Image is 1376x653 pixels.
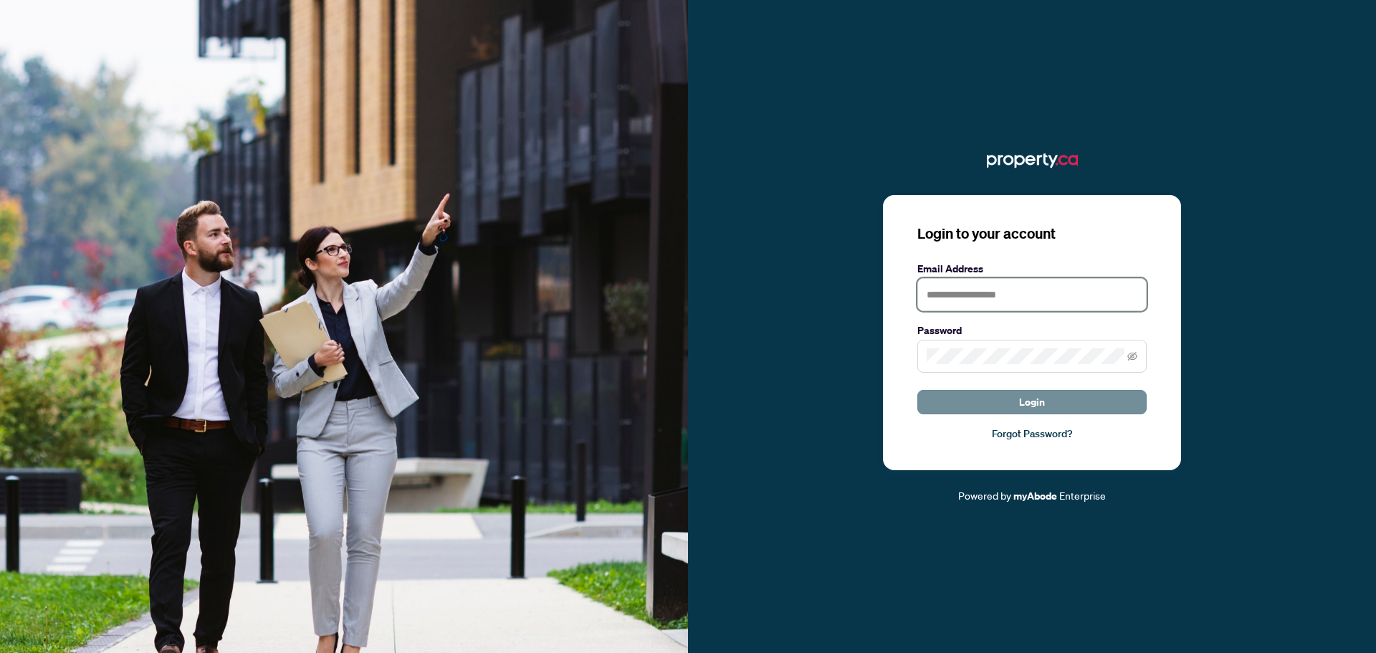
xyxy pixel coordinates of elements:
[917,261,1147,277] label: Email Address
[917,390,1147,414] button: Login
[958,489,1011,502] span: Powered by
[1019,391,1045,414] span: Login
[917,426,1147,442] a: Forgot Password?
[917,224,1147,244] h3: Login to your account
[987,149,1078,172] img: ma-logo
[917,323,1147,338] label: Password
[1013,488,1057,504] a: myAbode
[1127,351,1137,361] span: eye-invisible
[1059,489,1106,502] span: Enterprise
